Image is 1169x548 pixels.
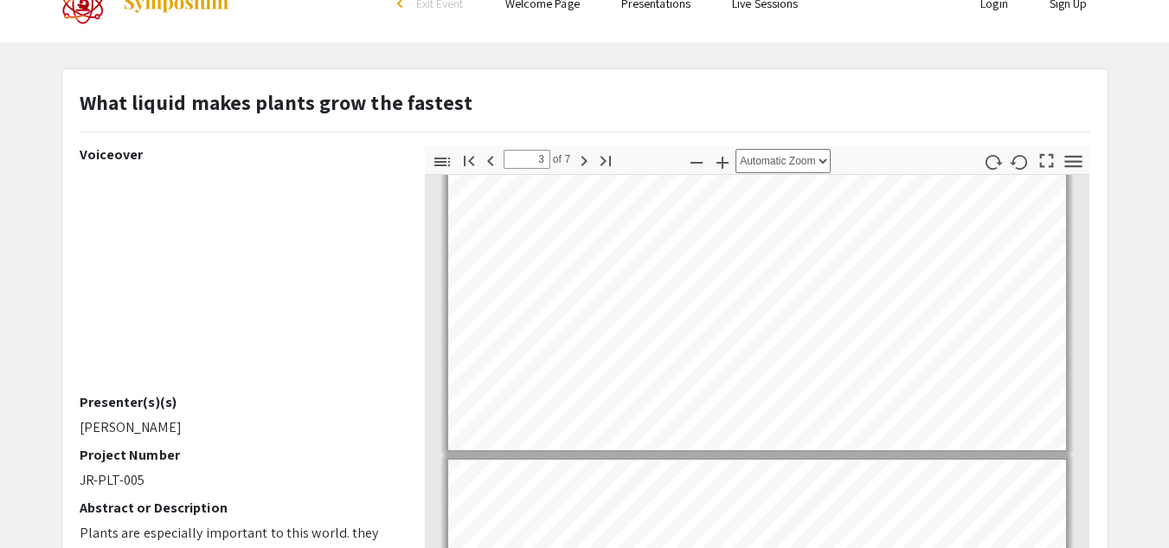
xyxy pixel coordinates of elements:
iframe: A_Pellet_What_liquid_Grows_Plant [80,170,399,394]
input: Page [504,150,550,169]
button: Tools [1058,149,1088,174]
button: Rotate Clockwise [978,149,1007,174]
span: of 7 [550,150,571,169]
button: Switch to Presentation Mode [1031,146,1061,171]
button: Rotate Counterclockwise [1005,149,1034,174]
button: Next Page [569,147,599,172]
h2: Abstract or Description [80,500,399,516]
button: Zoom In [708,149,737,174]
h2: Presenter(s)(s) [80,394,399,410]
button: Previous Page [476,147,505,172]
button: Go to Last Page [591,147,620,172]
select: Zoom [735,149,831,173]
p: JR-PLT-005 [80,470,399,491]
button: Toggle Sidebar [427,149,457,174]
h2: Voiceover [80,146,399,163]
h2: Project Number [80,447,399,463]
p: [PERSON_NAME] [80,417,399,438]
button: Go to First Page [454,147,484,172]
button: Zoom Out [682,149,711,174]
strong: What liquid makes plants grow the fastest [80,88,473,116]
